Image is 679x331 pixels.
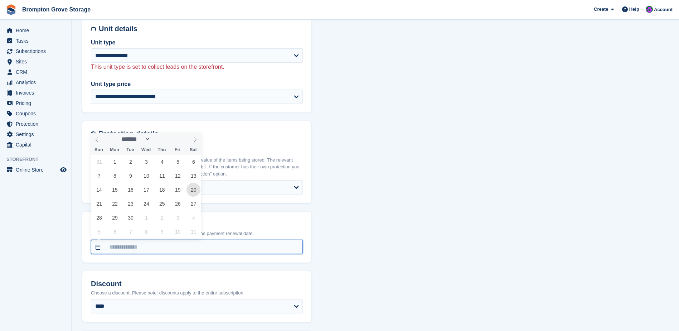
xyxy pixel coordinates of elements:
span: Capital [16,140,59,150]
span: Protection [16,119,59,129]
span: August 31, 2025 [92,155,106,169]
span: September 24, 2025 [139,197,153,211]
span: Sites [16,57,59,67]
span: Fri [170,148,185,152]
span: Help [629,6,639,13]
a: Brompton Grove Storage [19,4,93,15]
img: Jo Brock [646,6,653,13]
span: September 1, 2025 [108,155,122,169]
a: menu [4,119,68,129]
span: October 6, 2025 [108,225,122,239]
span: September 18, 2025 [155,183,169,197]
span: CRM [16,67,59,77]
a: menu [4,77,68,87]
a: menu [4,25,68,35]
span: September 9, 2025 [123,169,137,183]
p: Choose a discount. Please note: discounts apply to the entire subscription. [91,289,303,297]
span: Tasks [16,36,59,46]
span: September 13, 2025 [186,169,200,183]
a: menu [4,57,68,67]
label: Unit type price [91,80,303,88]
span: Account [654,6,673,13]
p: This unit type is set to collect leads on the storefront. [91,63,303,71]
span: October 7, 2025 [123,225,137,239]
span: Analytics [16,77,59,87]
span: October 2, 2025 [155,211,169,225]
span: October 5, 2025 [92,225,106,239]
span: September 25, 2025 [155,197,169,211]
span: September 30, 2025 [123,211,137,225]
a: Preview store [59,165,68,174]
span: October 10, 2025 [171,225,185,239]
a: menu [4,36,68,46]
span: Storefront [6,156,71,163]
span: September 23, 2025 [123,197,137,211]
span: September 17, 2025 [139,183,153,197]
span: September 28, 2025 [92,211,106,225]
span: Sat [185,148,201,152]
span: Coupons [16,109,59,119]
span: Thu [154,148,170,152]
span: Wed [138,148,154,152]
a: menu [4,67,68,77]
span: September 7, 2025 [92,169,106,183]
span: September 3, 2025 [139,155,153,169]
span: Invoices [16,88,59,98]
a: menu [4,88,68,98]
span: September 4, 2025 [155,155,169,169]
span: September 19, 2025 [171,183,185,197]
span: Settings [16,129,59,139]
span: Tue [122,148,138,152]
span: September 10, 2025 [139,169,153,183]
span: September 12, 2025 [171,169,185,183]
span: October 8, 2025 [139,225,153,239]
span: Create [594,6,608,13]
span: Home [16,25,59,35]
a: menu [4,140,68,150]
span: September 27, 2025 [186,197,200,211]
img: stora-icon-8386f47178a22dfd0bd8f6a31ec36ba5ce8667c1dd55bd0f319d3a0aa187defe.svg [6,4,16,15]
span: September 2, 2025 [123,155,137,169]
h2: Unit details [99,25,303,33]
a: menu [4,46,68,56]
a: menu [4,109,68,119]
span: September 20, 2025 [186,183,200,197]
span: Sun [91,148,107,152]
a: menu [4,165,68,175]
span: September 22, 2025 [108,197,122,211]
h2: Protection details [98,130,303,138]
span: September 26, 2025 [171,197,185,211]
select: Month [119,135,151,143]
input: Year [150,135,173,143]
span: Mon [107,148,122,152]
span: Online Store [16,165,59,175]
span: September 8, 2025 [108,169,122,183]
img: insurance-details-icon-731ffda60807649b61249b889ba3c5e2b5c27d34e2e1fb37a309f0fde93ff34a.svg [91,130,96,138]
span: September 5, 2025 [171,155,185,169]
a: menu [4,98,68,108]
span: September 11, 2025 [155,169,169,183]
span: Subscriptions [16,46,59,56]
span: September 21, 2025 [92,197,106,211]
span: September 16, 2025 [123,183,137,197]
h2: Discount [91,280,303,288]
label: Unit type [91,38,303,47]
a: menu [4,129,68,139]
span: September 15, 2025 [108,183,122,197]
img: unit-details-icon-595b0c5c156355b767ba7b61e002efae458ec76ed5ec05730b8e856ff9ea34a9.svg [91,25,96,33]
span: Pricing [16,98,59,108]
span: September 6, 2025 [186,155,200,169]
span: September 29, 2025 [108,211,122,225]
span: October 1, 2025 [139,211,153,225]
span: October 11, 2025 [186,225,200,239]
span: October 3, 2025 [171,211,185,225]
span: September 14, 2025 [92,183,106,197]
span: October 9, 2025 [155,225,169,239]
span: October 4, 2025 [186,211,200,225]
